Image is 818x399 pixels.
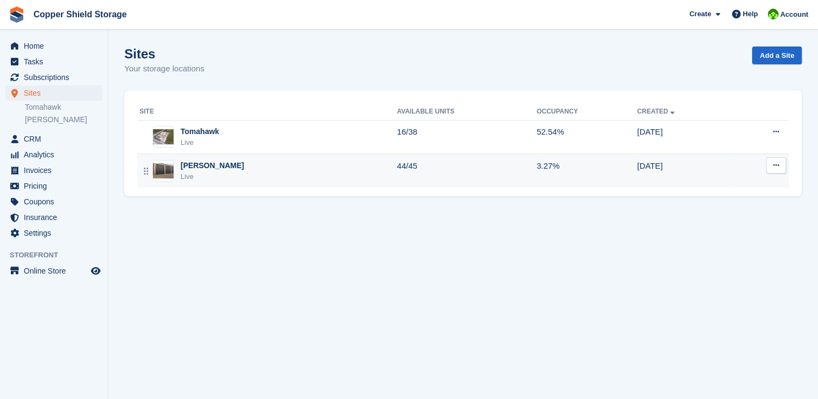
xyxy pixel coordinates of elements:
a: menu [5,178,102,194]
div: Live [181,137,219,148]
a: menu [5,194,102,209]
span: Analytics [24,147,89,162]
span: Coupons [24,194,89,209]
a: Copper Shield Storage [29,5,131,23]
span: Invoices [24,163,89,178]
span: Home [24,38,89,54]
a: menu [5,85,102,101]
a: menu [5,70,102,85]
a: Preview store [89,264,102,277]
td: 3.27% [537,154,637,188]
span: Settings [24,225,89,241]
a: menu [5,163,102,178]
a: menu [5,263,102,278]
a: menu [5,210,102,225]
td: 16/38 [397,120,536,154]
a: menu [5,147,102,162]
a: menu [5,225,102,241]
td: [DATE] [637,120,733,154]
span: Create [689,9,711,19]
h1: Sites [124,46,204,61]
span: Subscriptions [24,70,89,85]
img: Image of Tomahawk site [153,129,174,145]
span: CRM [24,131,89,147]
span: Storefront [10,250,108,261]
th: Available Units [397,103,536,121]
span: Account [780,9,808,20]
td: 52.54% [537,120,637,154]
td: [DATE] [637,154,733,188]
a: menu [5,54,102,69]
div: Tomahawk [181,126,219,137]
th: Site [137,103,397,121]
a: Created [637,108,676,115]
a: menu [5,38,102,54]
a: [PERSON_NAME] [25,115,102,125]
th: Occupancy [537,103,637,121]
img: stora-icon-8386f47178a22dfd0bd8f6a31ec36ba5ce8667c1dd55bd0f319d3a0aa187defe.svg [9,6,25,23]
img: Image of Stiles site [153,163,174,179]
img: Stephanie Wirhanowicz [768,9,779,19]
a: menu [5,131,102,147]
span: Online Store [24,263,89,278]
span: Sites [24,85,89,101]
td: 44/45 [397,154,536,188]
div: [PERSON_NAME] [181,160,244,171]
span: Insurance [24,210,89,225]
a: Tomahawk [25,102,102,112]
span: Tasks [24,54,89,69]
span: Pricing [24,178,89,194]
p: Your storage locations [124,63,204,75]
span: Help [743,9,758,19]
a: Add a Site [752,46,802,64]
div: Live [181,171,244,182]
